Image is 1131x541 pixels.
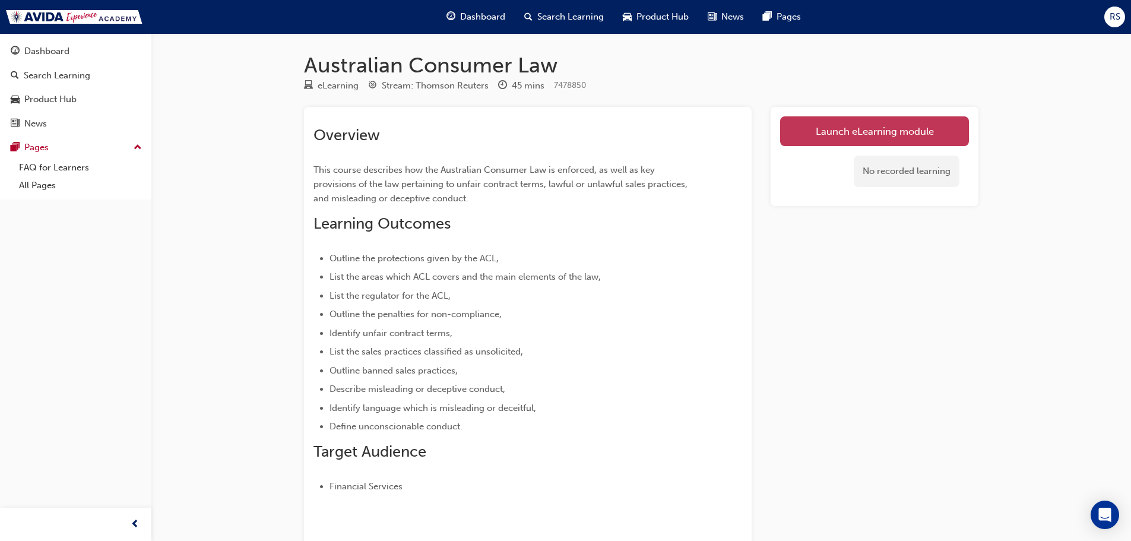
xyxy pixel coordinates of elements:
[14,176,147,195] a: All Pages
[11,119,20,129] span: news-icon
[330,271,601,282] span: List the areas which ACL covers and the main elements of the law,
[313,164,690,204] span: This course describes how the Australian Consumer Law is enforced, as well as key provisions of t...
[698,5,753,29] a: news-iconNews
[708,10,717,24] span: news-icon
[777,10,801,24] span: Pages
[554,80,586,90] span: Learning resource code
[5,137,147,159] button: Pages
[304,81,313,91] span: learningResourceType_ELEARNING-icon
[623,10,632,24] span: car-icon
[368,78,489,93] div: Stream
[721,10,744,24] span: News
[5,65,147,87] a: Search Learning
[763,10,772,24] span: pages-icon
[24,141,49,154] div: Pages
[24,117,47,131] div: News
[330,253,499,264] span: Outline the protections given by the ACL,
[24,69,90,83] div: Search Learning
[330,346,523,357] span: List the sales practices classified as unsolicited,
[780,116,969,146] a: Launch eLearning module
[304,52,978,78] h1: Australian Consumer Law
[330,290,451,301] span: List the regulator for the ACL,
[24,93,77,106] div: Product Hub
[1110,10,1120,24] span: RS
[1091,501,1119,529] div: Open Intercom Messenger
[382,79,489,93] div: Stream: Thomson Reuters
[318,79,359,93] div: eLearning
[753,5,810,29] a: pages-iconPages
[11,46,20,57] span: guage-icon
[330,309,502,319] span: Outline the penalties for non-compliance,
[330,421,462,432] span: Define unconscionable conduct.
[5,40,147,62] a: Dashboard
[131,517,140,532] span: prev-icon
[446,10,455,24] span: guage-icon
[24,45,69,58] div: Dashboard
[330,384,505,394] span: Describe misleading or deceptive conduct,
[524,10,533,24] span: search-icon
[515,5,613,29] a: search-iconSearch Learning
[313,214,451,233] span: Learning Outcomes
[11,143,20,153] span: pages-icon
[5,113,147,135] a: News
[854,156,959,187] div: No recorded learning
[498,78,544,93] div: Duration
[5,38,147,137] button: DashboardSearch LearningProduct HubNews
[14,159,147,177] a: FAQ for Learners
[498,81,507,91] span: clock-icon
[537,10,604,24] span: Search Learning
[330,481,403,492] span: Financial Services
[330,403,536,413] span: Identify language which is misleading or deceitful,
[11,71,19,81] span: search-icon
[460,10,505,24] span: Dashboard
[1104,7,1125,27] button: RS
[512,79,544,93] div: 45 mins
[6,10,142,24] img: Trak
[613,5,698,29] a: car-iconProduct Hub
[330,365,458,376] span: Outline banned sales practices,
[304,78,359,93] div: Type
[313,126,380,144] span: Overview
[368,81,377,91] span: target-icon
[330,328,452,338] span: Identify unfair contract terms,
[11,94,20,105] span: car-icon
[134,140,142,156] span: up-icon
[636,10,689,24] span: Product Hub
[5,88,147,110] a: Product Hub
[313,442,426,461] span: Target Audience
[437,5,515,29] a: guage-iconDashboard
